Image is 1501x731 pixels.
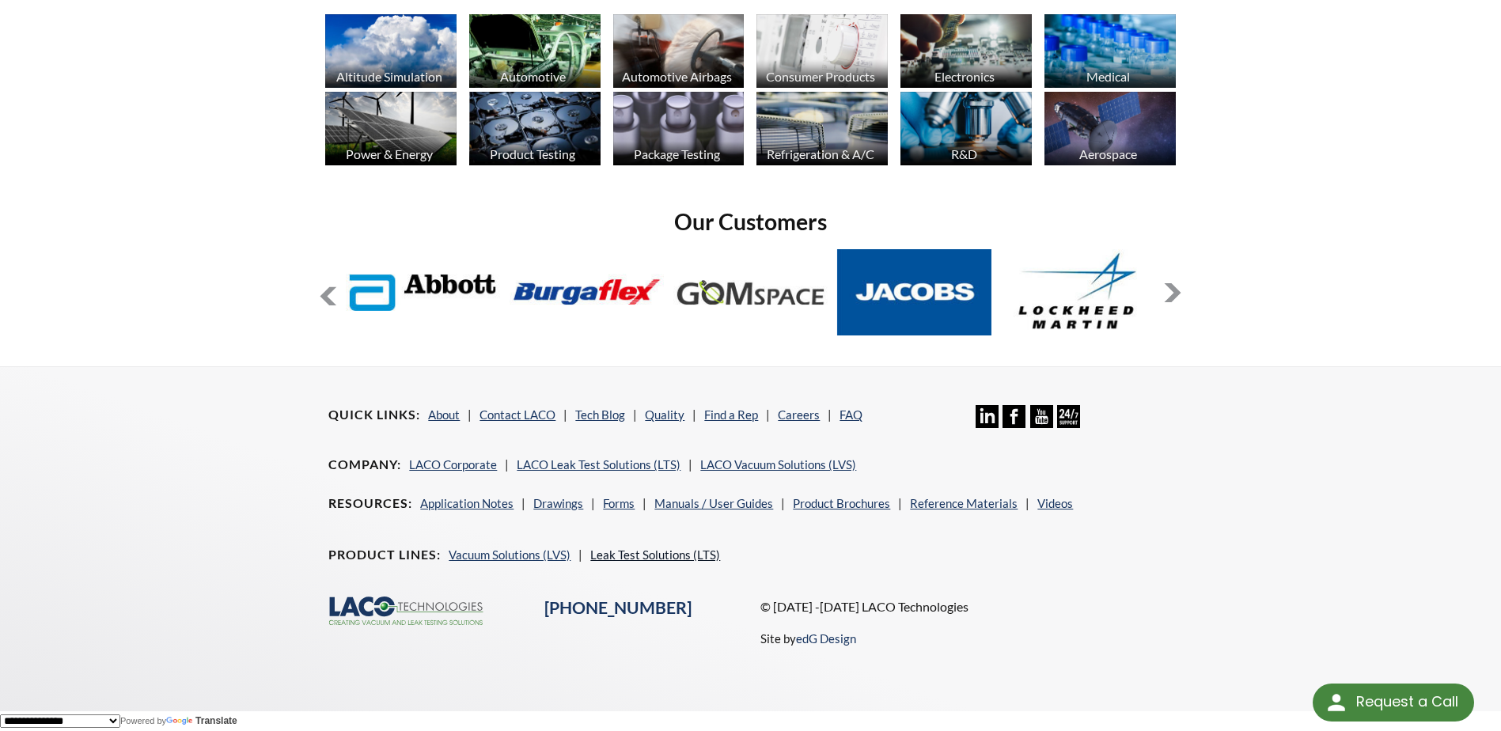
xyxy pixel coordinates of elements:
img: industry_Power-2_670x376.jpg [325,92,457,165]
a: Product Testing [469,92,601,169]
a: Drawings [533,496,583,510]
img: Artboard_1.jpg [1044,92,1176,165]
div: Consumer Products [754,69,886,84]
img: industry_Automotive_670x376.jpg [469,14,601,88]
div: R&D [898,146,1030,161]
img: industry_Electronics_670x376.jpg [900,14,1032,88]
a: R&D [900,92,1032,169]
a: edG Design [796,631,856,646]
p: © [DATE] -[DATE] LACO Technologies [760,597,1173,617]
a: Reference Materials [910,496,1018,510]
img: industry_HVAC_670x376.jpg [756,92,888,165]
a: Package Testing [613,92,745,169]
a: Automotive [469,14,601,92]
img: industry_Package_670x376.jpg [613,92,745,165]
div: Request a Call [1313,684,1474,722]
a: About [428,407,460,422]
div: Request a Call [1356,684,1458,720]
p: Site by [760,629,856,648]
img: industry_Auto-Airbag_670x376.jpg [613,14,745,88]
div: Power & Energy [323,146,455,161]
img: industry_R_D_670x376.jpg [900,92,1032,165]
a: Power & Energy [325,92,457,169]
div: Package Testing [611,146,743,161]
a: Electronics [900,14,1032,92]
div: Product Testing [467,146,599,161]
div: Electronics [898,69,1030,84]
a: Quality [645,407,684,422]
img: Burgaflex.jpg [510,249,664,335]
a: Contact LACO [479,407,555,422]
img: industry_ProductTesting_670x376.jpg [469,92,601,165]
div: Refrigeration & A/C [754,146,886,161]
div: Automotive Airbags [611,69,743,84]
img: industry_Medical_670x376.jpg [1044,14,1176,88]
a: Find a Rep [704,407,758,422]
a: [PHONE_NUMBER] [544,597,692,618]
a: Videos [1037,496,1073,510]
h4: Product Lines [328,547,441,563]
a: FAQ [840,407,862,422]
a: LACO Corporate [409,457,497,472]
div: Altitude Simulation [323,69,455,84]
div: Medical [1042,69,1174,84]
img: Abbott-Labs.jpg [346,249,500,335]
a: Leak Test Solutions (LTS) [590,547,720,562]
a: Tech Blog [575,407,625,422]
img: Jacobs.jpg [837,249,991,335]
a: LACO Vacuum Solutions (LVS) [700,457,856,472]
h4: Company [328,456,401,473]
img: GOM-Space.jpg [673,249,828,335]
img: 24/7 Support Icon [1057,405,1080,428]
div: Aerospace [1042,146,1174,161]
h4: Quick Links [328,407,420,423]
a: 24/7 Support [1057,416,1080,430]
img: round button [1324,690,1349,715]
a: Vacuum Solutions (LVS) [449,547,570,562]
a: Application Notes [420,496,514,510]
a: Translate [166,715,237,726]
img: industry_Consumer_670x376.jpg [756,14,888,88]
a: Forms [603,496,635,510]
a: Careers [778,407,820,422]
a: LACO Leak Test Solutions (LTS) [517,457,680,472]
h4: Resources [328,495,412,512]
a: Product Brochures [793,496,890,510]
h2: Our Customers [319,207,1181,237]
a: Medical [1044,14,1176,92]
img: Google Translate [166,717,195,727]
a: Automotive Airbags [613,14,745,92]
a: Refrigeration & A/C [756,92,888,169]
div: Automotive [467,69,599,84]
img: industry_AltitudeSim_670x376.jpg [325,14,457,88]
a: Manuals / User Guides [654,496,773,510]
a: Aerospace [1044,92,1176,169]
a: Consumer Products [756,14,888,92]
img: Lockheed-Martin.jpg [1001,249,1155,335]
a: Altitude Simulation [325,14,457,92]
